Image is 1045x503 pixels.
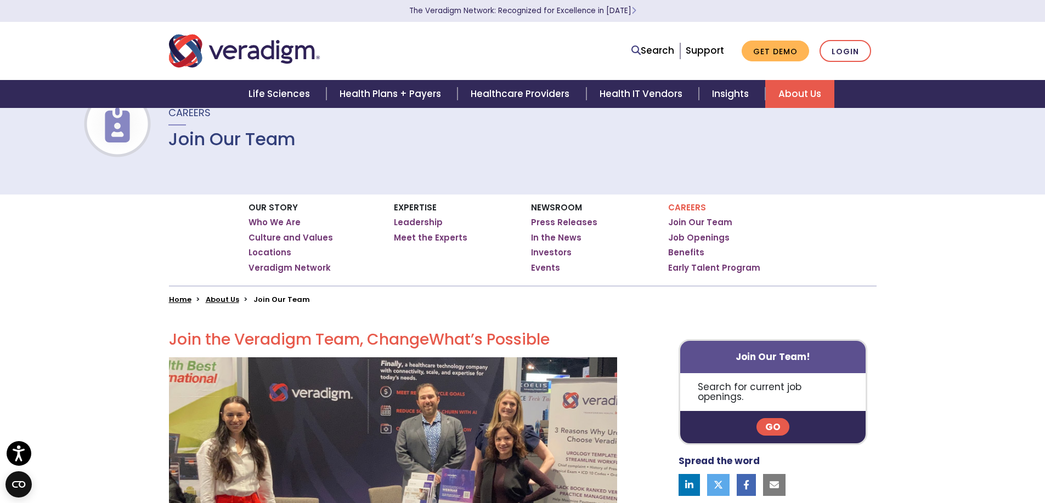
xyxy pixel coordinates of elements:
[531,232,581,243] a: In the News
[631,43,674,58] a: Search
[668,262,760,273] a: Early Talent Program
[531,262,560,273] a: Events
[457,80,586,108] a: Healthcare Providers
[168,129,296,150] h1: Join Our Team
[206,294,239,305] a: About Us
[736,350,810,363] strong: Join Our Team!
[248,232,333,243] a: Culture and Values
[686,44,724,57] a: Support
[586,80,699,108] a: Health IT Vendors
[531,217,597,228] a: Press Releases
[169,33,320,69] img: Veradigm logo
[680,373,866,411] p: Search for current job openings.
[668,247,704,258] a: Benefits
[820,40,871,62] a: Login
[699,80,765,108] a: Insights
[169,330,617,349] h2: Join the Veradigm Team, Change
[765,80,834,108] a: About Us
[679,454,760,467] strong: Spread the word
[248,247,291,258] a: Locations
[668,232,730,243] a: Job Openings
[531,247,572,258] a: Investors
[235,80,326,108] a: Life Sciences
[756,418,789,436] a: Go
[168,106,211,119] span: Careers
[248,262,331,273] a: Veradigm Network
[248,217,301,228] a: Who We Are
[394,232,467,243] a: Meet the Experts
[742,41,809,62] a: Get Demo
[429,329,550,350] span: What’s Possible
[5,471,32,498] button: Open CMP widget
[394,217,443,228] a: Leadership
[631,5,636,16] span: Learn More
[409,5,636,16] a: The Veradigm Network: Recognized for Excellence in [DATE]Learn More
[169,294,191,305] a: Home
[668,217,732,228] a: Join Our Team
[326,80,457,108] a: Health Plans + Payers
